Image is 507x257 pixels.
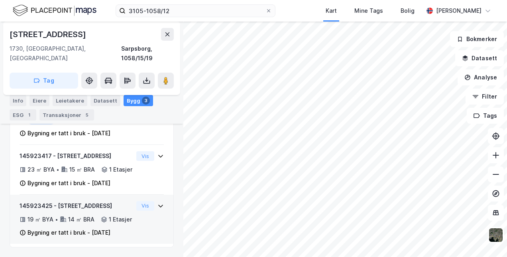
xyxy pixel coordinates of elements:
[354,6,383,16] div: Mine Tags
[53,95,87,106] div: Leietakere
[401,6,415,16] div: Bolig
[121,44,174,63] div: Sarpsborg, 1058/15/19
[90,95,120,106] div: Datasett
[83,111,91,119] div: 5
[69,165,95,174] div: 15 ㎡ BRA
[467,219,507,257] div: Kontrollprogram for chat
[68,215,94,224] div: 14 ㎡ BRA
[124,95,153,106] div: Bygg
[10,95,26,106] div: Info
[467,219,507,257] iframe: Chat Widget
[109,215,132,224] div: 1 Etasjer
[28,128,110,138] div: Bygning er tatt i bruk - [DATE]
[458,69,504,85] button: Analyse
[20,201,133,211] div: 145923425 - [STREET_ADDRESS]
[55,216,58,223] div: •
[10,73,78,89] button: Tag
[126,5,265,17] input: Søk på adresse, matrikkel, gårdeiere, leietakere eller personer
[13,4,96,18] img: logo.f888ab2527a4732fd821a326f86c7f29.svg
[109,165,132,174] div: 1 Etasjer
[136,151,154,161] button: Vis
[466,89,504,105] button: Filter
[467,108,504,124] button: Tags
[10,109,36,121] div: ESG
[10,44,121,63] div: 1730, [GEOGRAPHIC_DATA], [GEOGRAPHIC_DATA]
[436,6,481,16] div: [PERSON_NAME]
[25,111,33,119] div: 1
[326,6,337,16] div: Kart
[10,28,88,41] div: [STREET_ADDRESS]
[136,201,154,211] button: Vis
[28,228,110,237] div: Bygning er tatt i bruk - [DATE]
[56,166,59,173] div: •
[20,151,133,161] div: 145923417 - [STREET_ADDRESS]
[142,97,150,105] div: 3
[28,165,55,174] div: 23 ㎡ BYA
[39,109,94,121] div: Transaksjoner
[29,95,49,106] div: Eiere
[28,215,53,224] div: 19 ㎡ BYA
[455,50,504,66] button: Datasett
[450,31,504,47] button: Bokmerker
[28,178,110,188] div: Bygning er tatt i bruk - [DATE]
